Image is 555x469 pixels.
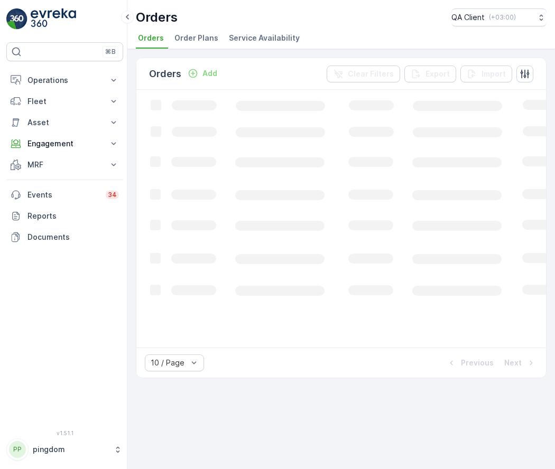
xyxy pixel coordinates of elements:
[149,67,181,81] p: Orders
[138,33,164,43] span: Orders
[27,232,119,242] p: Documents
[504,358,522,368] p: Next
[327,65,400,82] button: Clear Filters
[482,69,506,79] p: Import
[6,205,123,227] a: Reports
[348,69,394,79] p: Clear Filters
[6,91,123,112] button: Fleet
[503,357,538,369] button: Next
[31,8,76,30] img: logo_light-DOdMpM7g.png
[460,65,512,82] button: Import
[27,138,102,149] p: Engagement
[6,184,123,205] a: Events34
[6,133,123,154] button: Engagement
[451,12,485,23] p: QA Client
[425,69,450,79] p: Export
[489,13,516,22] p: ( +03:00 )
[6,430,123,436] span: v 1.51.1
[27,190,99,200] p: Events
[445,357,495,369] button: Previous
[451,8,547,26] button: QA Client(+03:00)
[6,70,123,91] button: Operations
[202,68,217,79] p: Add
[229,33,300,43] span: Service Availability
[27,211,119,221] p: Reports
[27,117,102,128] p: Asset
[105,48,116,56] p: ⌘B
[6,112,123,133] button: Asset
[9,441,26,458] div: PP
[6,154,123,175] button: MRF
[108,191,117,199] p: 34
[6,8,27,30] img: logo
[27,160,102,170] p: MRF
[461,358,494,368] p: Previous
[27,96,102,107] p: Fleet
[6,227,123,248] a: Documents
[6,438,123,461] button: PPpingdom
[404,65,456,82] button: Export
[183,67,221,80] button: Add
[33,444,108,455] p: pingdom
[27,75,102,86] p: Operations
[136,9,178,26] p: Orders
[174,33,218,43] span: Order Plans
